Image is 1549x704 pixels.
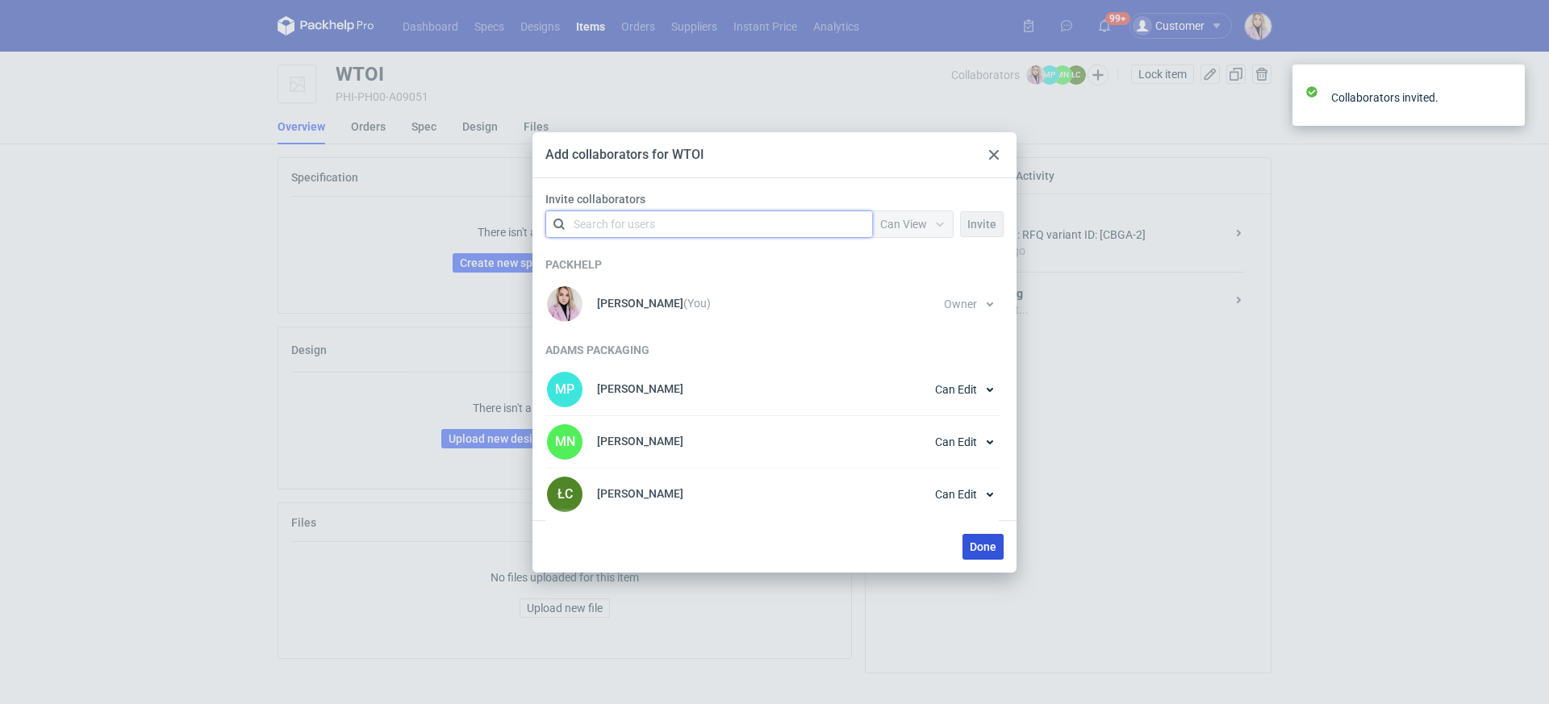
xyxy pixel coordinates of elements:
p: [PERSON_NAME] [597,382,683,395]
p: [PERSON_NAME] [597,435,683,448]
span: Invite [967,219,996,230]
button: Done [962,534,1004,560]
button: Can Edit [928,481,1000,507]
label: Invite collaborators [545,191,1010,207]
span: Can Edit [935,384,977,395]
figcaption: ŁC [547,477,582,512]
span: Done [970,541,996,552]
span: Can Edit [935,436,977,448]
p: [PERSON_NAME] [597,487,683,500]
button: Invite [960,211,1004,237]
figcaption: MN [547,424,582,460]
div: Search for users [574,216,655,232]
h3: Adams Packaging [545,343,1000,357]
div: Add collaborators for WTOI [545,146,704,164]
button: Can Edit [928,377,1000,402]
img: Klaudia Wiśniewska [547,286,582,322]
button: Can Edit [928,429,1000,455]
h3: Packhelp [545,257,1000,272]
p: [PERSON_NAME] [597,297,711,310]
span: Owner [944,298,977,310]
button: Owner [937,291,1000,317]
button: close [1501,89,1512,106]
span: Can Edit [935,489,977,500]
div: Małgorzata Nowotna [545,423,584,461]
div: Collaborators invited. [1331,90,1501,106]
small: (You) [683,297,711,310]
div: Klaudia Wiśniewska [545,285,584,323]
figcaption: MP [547,372,582,407]
div: Łukasz Czaprański [545,475,584,514]
div: Martyna Paroń [545,370,584,409]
